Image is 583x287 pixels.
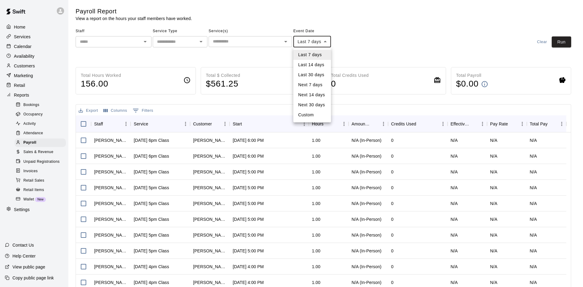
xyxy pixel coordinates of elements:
li: Last 30 days [293,70,331,80]
li: Custom [293,110,331,120]
li: Last 14 days [293,60,331,70]
li: Last 7 days [293,50,331,60]
li: Next 14 days [293,90,331,100]
li: Next 7 days [293,80,331,90]
li: Next 30 days [293,100,331,110]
